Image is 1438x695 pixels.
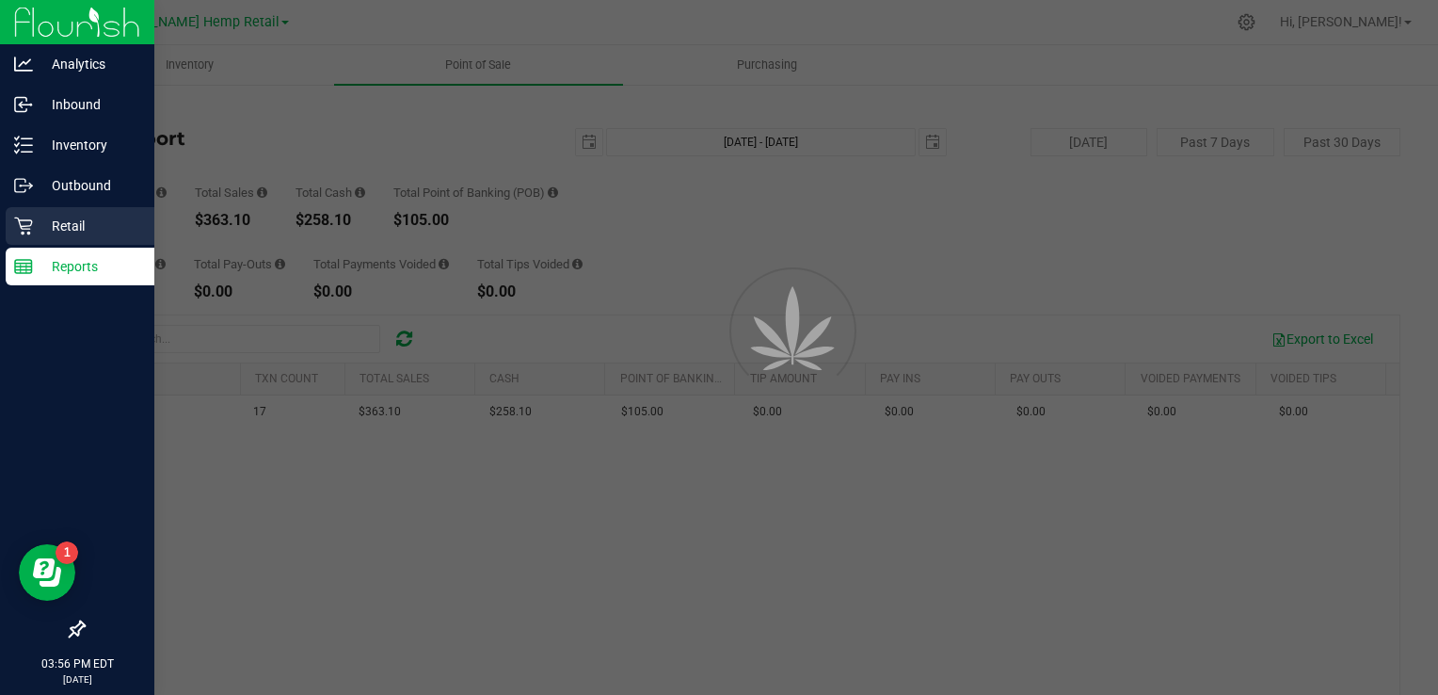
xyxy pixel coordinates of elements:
[33,174,146,197] p: Outbound
[33,53,146,75] p: Analytics
[33,134,146,156] p: Inventory
[14,257,33,276] inline-svg: Reports
[14,217,33,235] inline-svg: Retail
[8,655,146,672] p: 03:56 PM EDT
[8,672,146,687] p: [DATE]
[14,95,33,114] inline-svg: Inbound
[56,541,78,564] iframe: Resource center unread badge
[33,93,146,116] p: Inbound
[14,55,33,73] inline-svg: Analytics
[14,136,33,154] inline-svg: Inventory
[33,215,146,237] p: Retail
[19,544,75,601] iframe: Resource center
[33,255,146,278] p: Reports
[14,176,33,195] inline-svg: Outbound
